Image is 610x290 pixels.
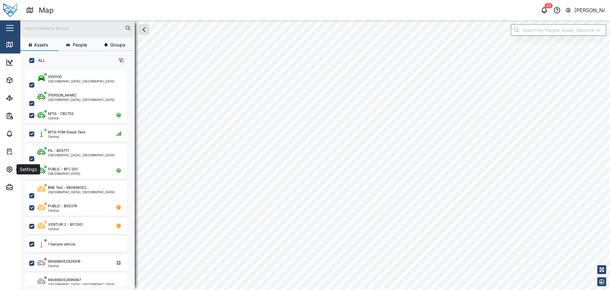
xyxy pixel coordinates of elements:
[511,24,606,36] input: Search by People, Asset, Geozone or Place
[48,209,77,212] div: Central
[48,135,85,138] div: Central
[48,227,83,230] div: Central
[48,277,81,283] div: 860896052696887
[17,95,32,102] div: Sites
[25,68,134,285] div: grid
[545,3,553,8] div: 50
[48,148,69,153] div: PIL - BDS771
[48,242,75,247] div: 1 Sample vehicle
[17,59,45,66] div: Dashboard
[48,172,80,175] div: [GEOGRAPHIC_DATA]
[48,190,115,194] div: [GEOGRAPHIC_DATA], [GEOGRAPHIC_DATA]
[48,153,115,157] div: [GEOGRAPHIC_DATA], [GEOGRAPHIC_DATA]
[20,20,610,290] canvas: Map
[48,283,115,286] div: [GEOGRAPHIC_DATA], [GEOGRAPHIC_DATA]
[48,117,74,120] div: Central
[17,166,39,173] div: Settings
[48,166,78,172] div: PUBLIC - BFC 001
[17,112,38,119] div: Reports
[24,23,131,33] input: Search assets or drivers
[17,41,31,48] div: Map
[39,5,54,16] div: Map
[48,74,62,80] div: 058YGD
[17,130,36,137] div: Alarms
[17,184,35,191] div: Admin
[110,43,125,47] span: Groups
[48,185,89,190] div: BNE Test - 860896052...
[48,98,115,101] div: [GEOGRAPHIC_DATA], [GEOGRAPHIC_DATA]
[48,222,83,227] div: VENTURI 2 - BFC001
[48,93,77,98] div: [PERSON_NAME]
[48,80,115,83] div: [GEOGRAPHIC_DATA], [GEOGRAPHIC_DATA]
[17,148,34,155] div: Tasks
[73,43,87,47] span: People
[574,6,605,14] div: [PERSON_NAME]
[48,130,85,135] div: MTIS POM Diesel Tank
[3,3,17,17] img: Main Logo
[48,111,74,117] div: MTIS - CBC750
[48,264,80,267] div: Central
[17,77,36,84] div: Assets
[565,6,605,15] button: [PERSON_NAME]
[34,43,48,47] span: Assets
[34,58,45,63] label: ALL
[48,203,77,209] div: PUBLIC - BGS376
[48,259,80,264] div: 860896052628419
